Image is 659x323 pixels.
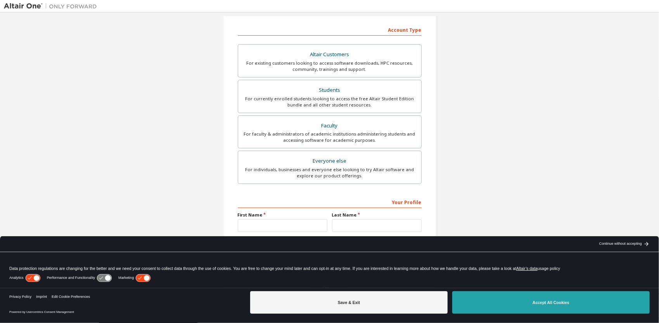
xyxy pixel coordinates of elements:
img: Altair One [4,2,101,10]
div: Faculty [243,120,417,131]
div: Altair Customers [243,49,417,60]
div: For individuals, businesses and everyone else looking to try Altair software and explore our prod... [243,167,417,179]
div: Everyone else [243,156,417,167]
div: Account Type [238,23,422,36]
div: For currently enrolled students looking to access the free Altair Student Edition bundle and all ... [243,96,417,108]
div: For faculty & administrators of academic institutions administering students and accessing softwa... [243,131,417,143]
div: Students [243,85,417,96]
div: For existing customers looking to access software downloads, HPC resources, community, trainings ... [243,60,417,72]
div: Your Profile [238,196,422,208]
label: Last Name [332,212,422,218]
label: First Name [238,212,327,218]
